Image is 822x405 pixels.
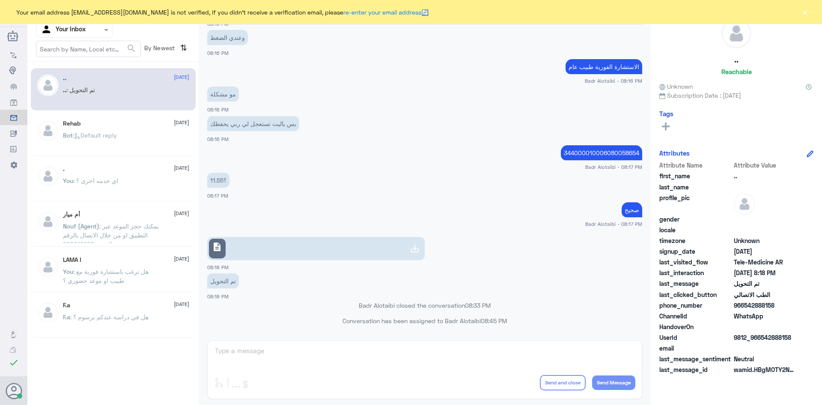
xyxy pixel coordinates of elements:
[659,322,732,331] span: HandoverOn
[659,149,690,157] h6: Attributes
[659,225,732,234] span: locale
[734,161,796,170] span: Attribute Value
[622,202,642,217] p: 2/8/2025, 8:17 PM
[659,193,732,213] span: profile_pic
[659,268,732,277] span: last_interaction
[734,193,755,215] img: defaultAdmin.png
[37,120,59,141] img: defaultAdmin.png
[207,173,229,188] p: 2/8/2025, 8:17 PM
[734,236,796,245] span: Unknown
[659,183,732,192] span: last_name
[659,290,732,299] span: last_clicked_button
[63,86,66,93] span: ..
[207,294,229,299] span: 08:18 PM
[174,164,189,172] span: [DATE]
[207,136,229,142] span: 08:16 PM
[63,165,65,173] h5: .
[207,193,228,198] span: 08:17 PM
[659,258,732,267] span: last_visited_flow
[63,132,73,139] span: Bot
[63,313,70,321] span: F.a
[174,210,189,217] span: [DATE]
[734,333,796,342] span: 9812_966542888158
[566,59,642,74] p: 2/8/2025, 8:16 PM
[36,41,140,57] input: Search by Name, Local etc…
[734,354,796,363] span: 0
[73,177,118,184] span: : اي خدمه اخرى ؟
[561,145,642,160] p: 2/8/2025, 8:17 PM
[174,73,189,81] span: [DATE]
[207,264,229,270] span: 08:18 PM
[734,322,796,331] span: null
[63,222,99,230] span: Nouf (Agent)
[207,87,239,102] p: 2/8/2025, 8:16 PM
[592,375,635,390] button: Send Message
[734,279,796,288] span: تم التحويل
[207,21,229,27] span: 08:15 PM
[734,312,796,321] span: 2
[126,43,137,54] span: search
[180,41,187,55] i: ⇅
[659,171,732,180] span: first_name
[63,177,73,184] span: You
[734,171,796,180] span: ..
[659,82,693,91] span: Unknown
[465,302,491,309] span: 08:33 PM
[659,161,732,170] span: Attribute Name
[207,50,229,56] span: 08:16 PM
[659,91,813,100] span: Subscription Date : [DATE]
[659,333,732,342] span: UserId
[37,256,59,278] img: defaultAdmin.png
[207,107,229,112] span: 08:16 PM
[63,211,80,218] h5: أم ميار
[734,55,739,65] h5: ..
[659,312,732,321] span: ChannelId
[212,242,222,252] span: description
[174,300,189,308] span: [DATE]
[659,236,732,245] span: timezone
[659,365,732,374] span: last_message_id
[16,8,429,17] span: Your email address [EMAIL_ADDRESS][DOMAIN_NAME] is not verified, if you didn't receive a verifica...
[585,220,642,228] span: Badr Alotaibi - 08:17 PM
[734,258,796,267] span: Tele-Medicine AR
[73,132,117,139] span: : Default reply
[126,42,137,56] button: search
[734,225,796,234] span: null
[801,8,809,16] button: ×
[63,120,80,127] h5: Rehab
[63,302,70,309] h5: F.a
[63,222,159,248] span: : يمكنك حجز الموعد عبر التطبيق او من خلال الاتصال بالرقم الموحد 920012222
[734,215,796,224] span: null
[66,86,95,93] span: : تم التحويل
[585,77,642,84] span: Badr Alotaibi - 08:16 PM
[481,317,507,324] span: 08:45 PM
[70,313,149,321] span: : هل في دراسة عندكم برسوم ؟
[63,75,66,82] h5: ..
[721,68,752,75] h6: Reachable
[722,19,751,48] img: defaultAdmin.png
[207,30,248,45] p: 2/8/2025, 8:16 PM
[734,301,796,310] span: 966542888158
[174,119,189,126] span: [DATE]
[734,344,796,353] span: null
[37,302,59,323] img: defaultAdmin.png
[63,268,73,275] span: You
[734,290,796,299] span: الطب الاتصالي
[37,75,59,96] img: defaultAdmin.png
[63,268,149,284] span: : هل ترغب باستشارة فورية مع طبيب او موعد حضوري ؟
[659,279,732,288] span: last_message
[174,255,189,263] span: [DATE]
[63,256,81,264] h5: LAMA !
[37,165,59,187] img: defaultAdmin.png
[343,9,421,16] a: re-enter your email address
[734,365,796,374] span: wamid.HBgMOTY2NTQyODg4MTU4FQIAEhggOUNEODcyRUU2RkUwNUIyNjUxNUYyRjk1QUJFN0E3N0YA
[734,268,796,277] span: 2025-08-02T17:18:58.518Z
[659,215,732,224] span: gender
[207,116,299,131] p: 2/8/2025, 8:16 PM
[659,354,732,363] span: last_message_sentiment
[659,247,732,256] span: signup_date
[540,375,586,390] button: Send and close
[585,163,642,171] span: Badr Alotaibi - 08:17 PM
[659,344,732,353] span: email
[207,237,425,260] a: description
